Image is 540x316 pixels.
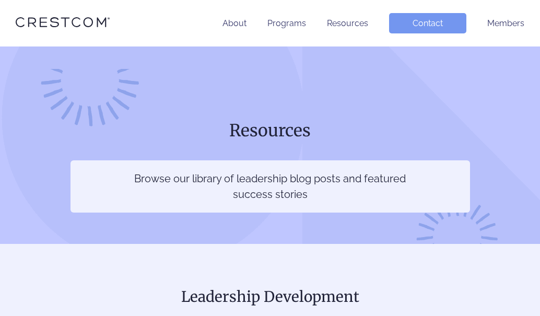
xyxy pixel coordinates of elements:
[222,18,246,28] a: About
[487,18,524,28] a: Members
[267,18,306,28] a: Programs
[327,18,368,28] a: Resources
[389,13,466,33] a: Contact
[71,120,470,142] h1: Resources
[134,171,407,202] p: Browse our library of leadership blog posts and featured success stories
[16,286,524,308] h2: Leadership Development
